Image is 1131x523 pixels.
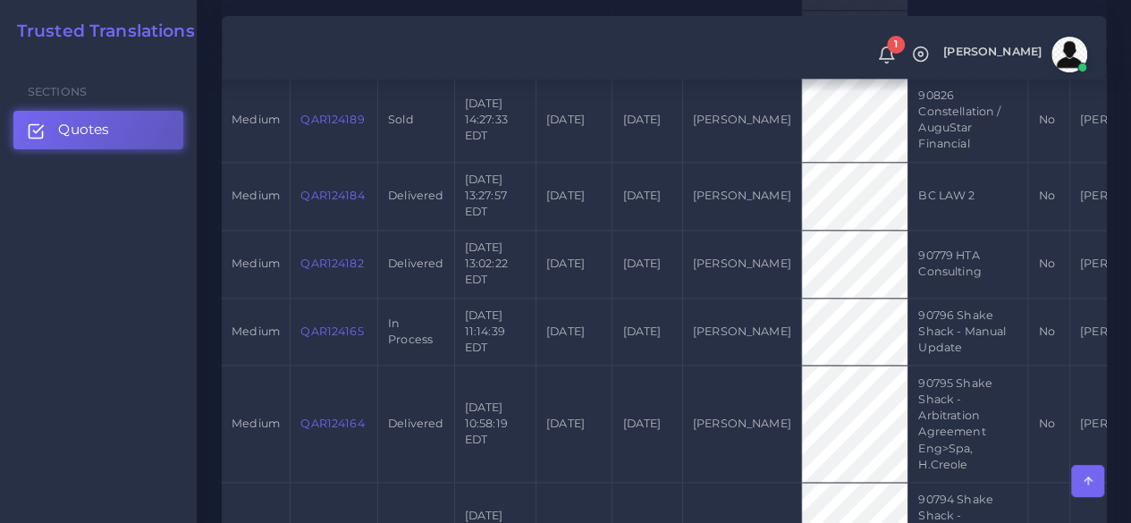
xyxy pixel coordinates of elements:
[232,417,280,430] span: medium
[612,162,682,230] td: [DATE]
[4,21,195,42] a: Trusted Translations
[1051,37,1087,72] img: avatar
[907,298,1027,366] td: 90796 Shake Shack - Manual Update
[454,78,536,162] td: [DATE] 14:27:33 EDT
[454,298,536,366] td: [DATE] 11:14:39 EDT
[682,162,801,230] td: [PERSON_NAME]
[1028,366,1069,483] td: No
[300,325,363,338] a: QAR124165
[1028,298,1069,366] td: No
[377,298,454,366] td: In Process
[907,230,1027,298] td: 90779 HTA Consulting
[1028,162,1069,230] td: No
[887,36,905,54] span: 1
[907,162,1027,230] td: BC LAW 2
[28,85,87,98] span: Sections
[536,162,612,230] td: [DATE]
[58,120,109,139] span: Quotes
[377,78,454,162] td: Sold
[682,78,801,162] td: [PERSON_NAME]
[454,230,536,298] td: [DATE] 13:02:22 EDT
[682,230,801,298] td: [PERSON_NAME]
[536,366,612,483] td: [DATE]
[1028,78,1069,162] td: No
[934,37,1093,72] a: [PERSON_NAME]avatar
[300,189,364,202] a: QAR124184
[300,417,364,430] a: QAR124164
[377,230,454,298] td: Delivered
[536,230,612,298] td: [DATE]
[232,257,280,270] span: medium
[536,298,612,366] td: [DATE]
[907,366,1027,483] td: 90795 Shake Shack - Arbitration Agreement Eng>Spa, H.Creole
[536,78,612,162] td: [DATE]
[612,298,682,366] td: [DATE]
[682,298,801,366] td: [PERSON_NAME]
[612,230,682,298] td: [DATE]
[232,325,280,338] span: medium
[612,78,682,162] td: [DATE]
[907,78,1027,162] td: 90826 Constellation / AuguStar Financial
[232,189,280,202] span: medium
[454,366,536,483] td: [DATE] 10:58:19 EDT
[13,111,183,148] a: Quotes
[612,366,682,483] td: [DATE]
[377,366,454,483] td: Delivered
[943,46,1042,58] span: [PERSON_NAME]
[300,257,363,270] a: QAR124182
[682,366,801,483] td: [PERSON_NAME]
[454,162,536,230] td: [DATE] 13:27:57 EDT
[1028,230,1069,298] td: No
[377,162,454,230] td: Delivered
[232,113,280,126] span: medium
[871,46,902,64] a: 1
[300,113,364,126] a: QAR124189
